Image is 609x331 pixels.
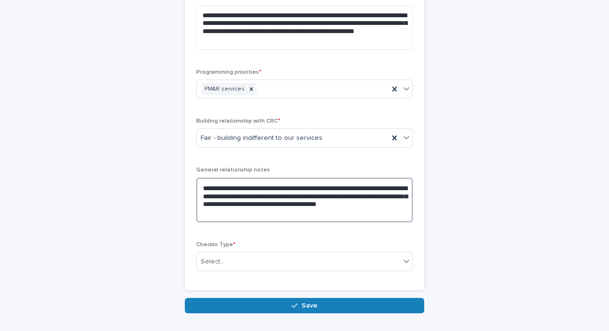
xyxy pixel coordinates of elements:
span: Save [302,302,317,309]
span: Building relationship with CRC [196,118,280,124]
span: Fair - building indifferent to our services [201,133,322,143]
button: Save [185,298,424,313]
div: PM&R services [202,83,246,96]
span: General relationship notes [196,167,270,173]
span: Checkin Type [196,242,236,248]
div: Select... [201,257,225,267]
span: Programming priorities [196,69,261,75]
